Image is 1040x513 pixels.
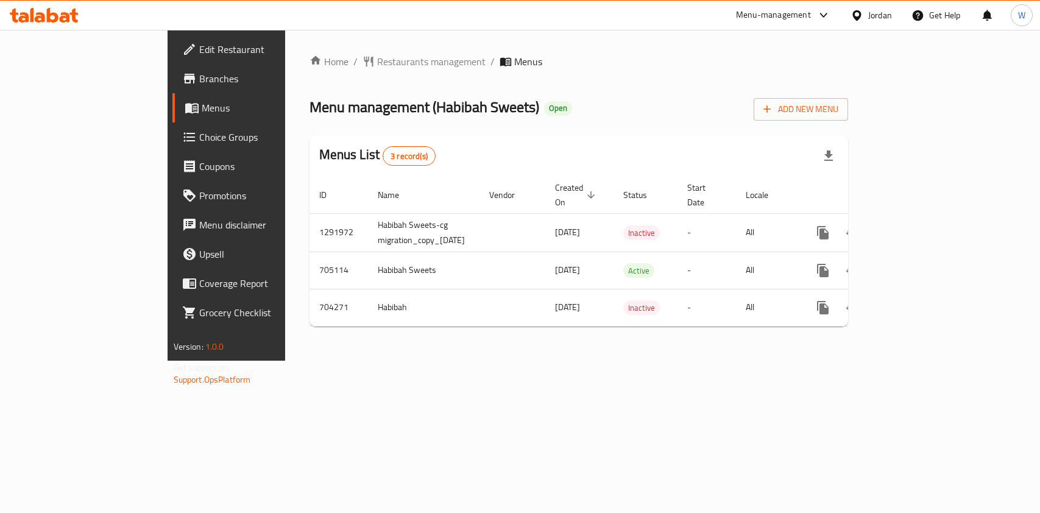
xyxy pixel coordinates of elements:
[319,188,342,202] span: ID
[202,101,331,115] span: Menus
[310,54,849,69] nav: breadcrumb
[199,218,331,232] span: Menu disclaimer
[838,293,867,322] button: Change Status
[555,180,599,210] span: Created On
[746,188,784,202] span: Locale
[687,180,721,210] span: Start Date
[736,213,799,252] td: All
[736,289,799,326] td: All
[838,218,867,247] button: Change Status
[544,101,572,116] div: Open
[555,262,580,278] span: [DATE]
[172,210,341,239] a: Menu disclaimer
[199,42,331,57] span: Edit Restaurant
[808,256,838,285] button: more
[544,103,572,113] span: Open
[814,141,843,171] div: Export file
[378,188,415,202] span: Name
[172,181,341,210] a: Promotions
[868,9,892,22] div: Jordan
[368,252,479,289] td: Habibah Sweets
[736,8,811,23] div: Menu-management
[623,263,654,278] div: Active
[383,146,436,166] div: Total records count
[1018,9,1025,22] span: W
[383,150,435,162] span: 3 record(s)
[310,93,539,121] span: Menu management ( Habibah Sweets )
[172,93,341,122] a: Menus
[199,276,331,291] span: Coverage Report
[763,102,838,117] span: Add New Menu
[490,54,495,69] li: /
[172,152,341,181] a: Coupons
[808,218,838,247] button: more
[514,54,542,69] span: Menus
[199,247,331,261] span: Upsell
[799,177,935,214] th: Actions
[174,372,251,387] a: Support.OpsPlatform
[319,146,436,166] h2: Menus List
[677,213,736,252] td: -
[677,289,736,326] td: -
[310,177,935,327] table: enhanced table
[172,298,341,327] a: Grocery Checklist
[174,339,203,355] span: Version:
[199,130,331,144] span: Choice Groups
[489,188,531,202] span: Vendor
[368,213,479,252] td: Habibah Sweets-cg migration_copy_[DATE]
[172,64,341,93] a: Branches
[623,188,663,202] span: Status
[172,122,341,152] a: Choice Groups
[555,224,580,240] span: [DATE]
[754,98,848,121] button: Add New Menu
[368,289,479,326] td: Habibah
[172,239,341,269] a: Upsell
[199,188,331,203] span: Promotions
[623,264,654,278] span: Active
[623,300,660,315] div: Inactive
[174,359,230,375] span: Get support on:
[623,225,660,240] div: Inactive
[377,54,486,69] span: Restaurants management
[555,299,580,315] span: [DATE]
[353,54,358,69] li: /
[199,159,331,174] span: Coupons
[736,252,799,289] td: All
[205,339,224,355] span: 1.0.0
[172,35,341,64] a: Edit Restaurant
[172,269,341,298] a: Coverage Report
[677,252,736,289] td: -
[623,226,660,240] span: Inactive
[199,305,331,320] span: Grocery Checklist
[838,256,867,285] button: Change Status
[623,301,660,315] span: Inactive
[363,54,486,69] a: Restaurants management
[199,71,331,86] span: Branches
[808,293,838,322] button: more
